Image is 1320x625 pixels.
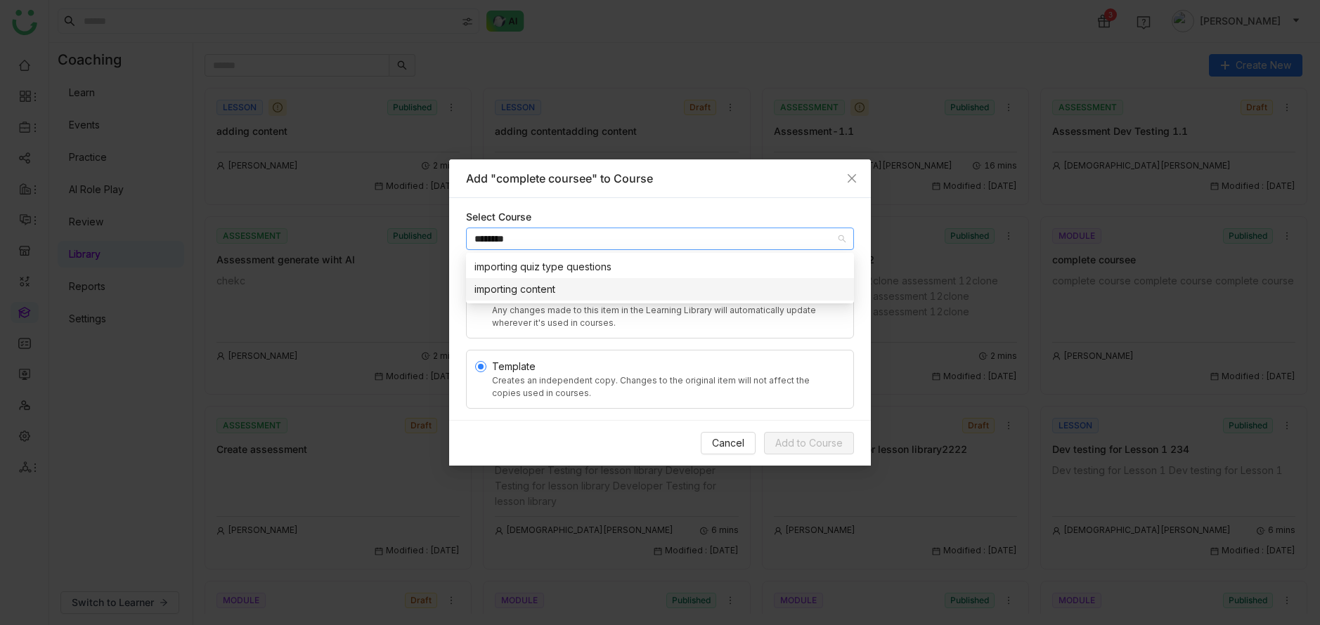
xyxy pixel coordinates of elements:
[492,374,839,400] div: Creates an independent copy. Changes to the original item will not affect the copies used in cour...
[492,304,839,329] div: Any changes made to this item in the Learning Library will automatically update wherever it's use...
[712,435,744,451] span: Cancel
[466,278,854,301] nz-option-item: importing content
[833,159,871,197] button: Close
[764,432,854,454] button: Add to Course
[474,282,846,297] div: importing content
[474,259,846,275] div: importing quiz type questions
[492,359,839,374] div: Template
[701,432,756,454] button: Cancel
[466,256,854,278] nz-option-item: importing quiz type questions
[466,171,854,186] div: Add "complete coursee" to Course
[466,209,854,225] div: Select Course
